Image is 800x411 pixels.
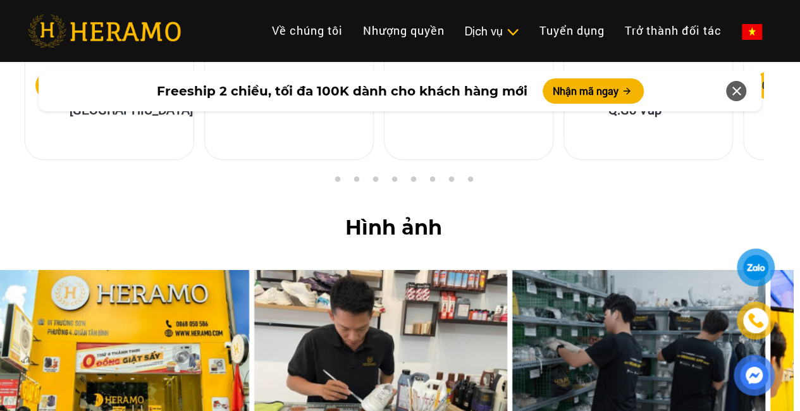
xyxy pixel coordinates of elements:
button: 4 [369,176,381,188]
button: 9 [464,176,476,188]
button: 5 [388,176,400,188]
button: 1 [312,176,324,188]
a: Tuyển dụng [529,17,615,44]
div: Dịch vụ [465,23,519,40]
button: 7 [426,176,438,188]
a: Nhượng quyền [353,17,455,44]
h2: Hình ảnh [14,216,773,240]
img: vn-flag.png [742,24,762,40]
button: 8 [445,176,457,188]
button: 6 [407,176,419,188]
img: phone-icon [749,314,763,328]
img: heramo-logo.png [28,15,181,47]
a: Trở thành đối tác [615,17,732,44]
button: 3 [350,176,362,188]
a: Về chúng tôi [262,17,353,44]
img: subToggleIcon [506,26,519,39]
span: Freeship 2 chiều, tối đa 100K dành cho khách hàng mới [157,82,527,101]
button: Nhận mã ngay [543,78,644,104]
button: 2 [331,176,343,188]
a: phone-icon [739,304,773,338]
